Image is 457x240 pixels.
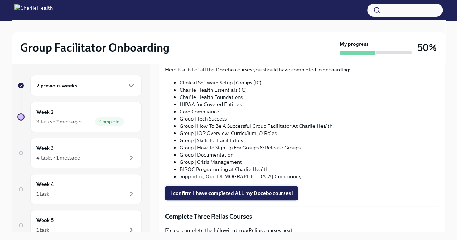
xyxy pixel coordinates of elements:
[180,101,439,108] li: HIPAA for Covered Entities
[30,75,142,96] div: 2 previous weeks
[235,227,249,234] strong: three
[36,216,54,224] h6: Week 5
[180,137,439,144] li: Group | Skills for Facilitators
[36,190,49,197] div: 1 task
[36,226,49,234] div: 1 task
[36,144,54,152] h6: Week 3
[165,212,439,221] p: Complete Three Relias Courses
[165,66,439,73] p: Here is a list of all the Docebo courses you should have completed in onboarding:
[180,86,439,93] li: Charlie Health Essentials (IC)
[165,186,298,200] button: I confirm I have completed ALL my Docebo courses!
[180,93,439,101] li: Charlie Health Foundations
[180,130,439,137] li: Group | IOP Overview, Curriculum, & Roles
[418,41,437,54] h3: 50%
[36,82,77,90] h6: 2 previous weeks
[165,227,439,234] p: Please complete the following Relias courses next:
[180,108,439,115] li: Core Compliance
[36,108,54,116] h6: Week 2
[180,166,439,173] li: BIPOC Programming at Charlie Health
[180,158,439,166] li: Group | Crisis Management
[20,40,169,55] h2: Group Facilitator Onboarding
[170,189,293,197] span: I confirm I have completed ALL my Docebo courses!
[180,173,439,180] li: Supporting Our [DEMOGRAPHIC_DATA] Community
[17,174,142,204] a: Week 41 task
[17,138,142,168] a: Week 34 tasks • 1 message
[14,4,53,16] img: CharlieHealth
[17,102,142,132] a: Week 23 tasks • 2 messagesComplete
[180,151,439,158] li: Group | Documentation
[36,180,54,188] h6: Week 4
[180,115,439,122] li: Group | Tech Success
[36,154,80,161] div: 4 tasks • 1 message
[95,119,124,125] span: Complete
[340,40,369,48] strong: My progress
[180,79,439,86] li: Clinical Software Setup | Groups (IC)
[180,144,439,151] li: Group | How To Sign Up For Groups & Release Groups
[36,118,82,125] div: 3 tasks • 2 messages
[180,122,439,130] li: Group | How To Be A Successful Group Facilitator At Charlie Health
